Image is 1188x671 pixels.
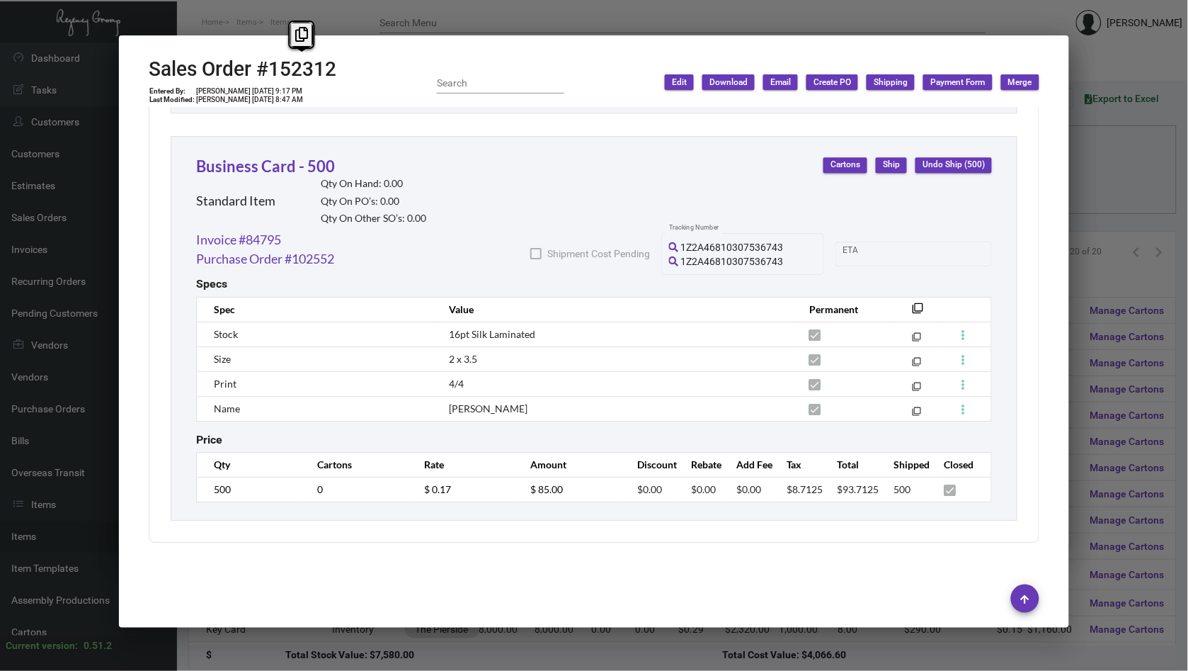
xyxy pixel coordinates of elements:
th: Qty [196,452,303,477]
span: Print [214,378,236,390]
span: Size [214,353,231,365]
mat-icon: filter_none [913,410,922,419]
th: Spec [196,297,435,322]
span: 16pt Silk Laminated [449,328,535,340]
span: Name [214,402,240,415]
th: Tax [773,452,823,477]
button: Cartons [823,157,867,173]
button: Ship [876,157,907,173]
span: Download [709,77,748,89]
span: Undo Ship (500) [923,159,985,171]
span: Create PO [813,77,851,89]
mat-icon: filter_none [913,360,922,369]
span: $8.7125 [787,483,823,495]
th: Value [435,297,795,322]
span: Ship [883,159,900,171]
span: Stock [214,328,238,340]
button: Email [763,74,798,90]
span: 500 [893,483,910,495]
input: End date [899,248,967,259]
span: Cartons [830,159,860,171]
span: Payment Form [930,77,986,89]
th: Amount [517,452,624,477]
a: Purchase Order #102552 [196,249,334,269]
td: Entered By: [149,87,195,96]
span: Merge [1008,77,1032,89]
a: Invoice #84795 [196,230,281,249]
button: Payment Form [923,74,993,90]
th: Total [823,452,879,477]
button: Create PO [806,74,858,90]
span: Email [770,77,791,89]
span: $0.00 [736,483,761,495]
td: [PERSON_NAME] [DATE] 9:17 PM [195,87,304,96]
th: Discount [623,452,677,477]
button: Merge [1001,74,1039,90]
mat-icon: filter_none [912,307,923,318]
button: Download [702,74,755,90]
span: $0.00 [692,483,716,495]
h2: Standard Item [196,193,275,209]
h2: Specs [196,277,227,291]
h2: Price [196,433,222,446]
div: 0.51.2 [84,638,112,653]
button: Edit [665,74,694,90]
button: Undo Ship (500) [915,157,992,173]
i: Copy [295,27,308,42]
h2: Qty On PO’s: 0.00 [321,196,426,208]
span: [PERSON_NAME] [449,402,527,415]
a: Business Card - 500 [196,157,335,176]
h2: Qty On Hand: 0.00 [321,178,426,190]
h2: Qty On Other SO’s: 0.00 [321,213,426,225]
th: Add Fee [722,452,772,477]
div: Current version: [6,638,78,653]
th: Rebate [678,452,722,477]
mat-icon: filter_none [913,385,922,394]
span: 1Z2A46810307536743 [681,242,784,253]
span: Shipping [874,77,908,89]
button: Shipping [867,74,915,90]
span: $0.00 [637,483,662,495]
th: Cartons [303,452,410,477]
h2: Sales Order #152312 [149,57,336,81]
span: 2 x 3.5 [449,353,477,365]
th: Rate [410,452,517,477]
span: 1Z2A46810307536743 [681,256,784,267]
td: [PERSON_NAME] [DATE] 8:47 AM [195,96,304,104]
td: Last Modified: [149,96,195,104]
mat-icon: filter_none [913,335,922,344]
th: Permanent [795,297,891,322]
span: Edit [672,77,687,89]
input: Start date [843,248,887,259]
th: Shipped [879,452,930,477]
span: 4/4 [449,378,464,390]
span: $93.7125 [838,483,879,495]
span: Shipment Cost Pending [547,245,650,262]
th: Closed [930,452,992,477]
